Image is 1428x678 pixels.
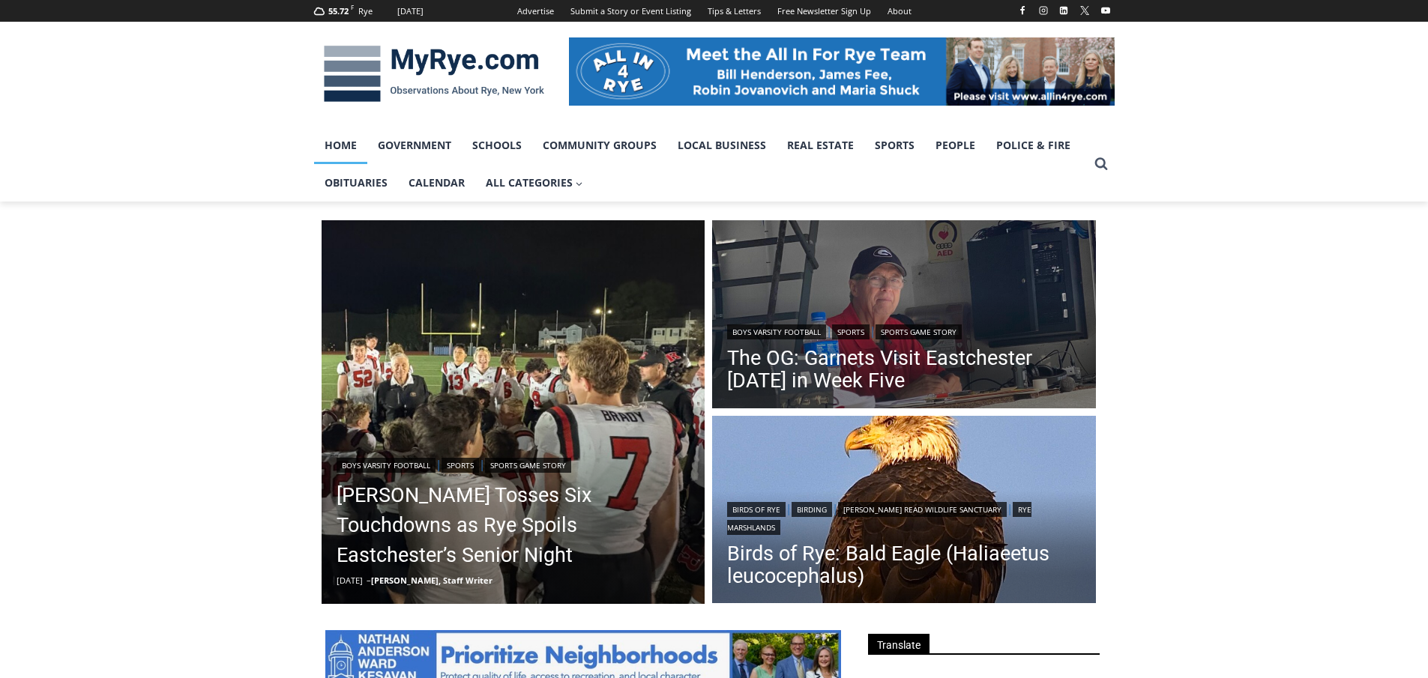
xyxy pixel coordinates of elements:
[337,480,690,570] a: [PERSON_NAME] Tosses Six Touchdowns as Rye Spoils Eastchester’s Senior Night
[358,4,373,18] div: Rye
[398,164,475,202] a: Calendar
[868,634,930,654] span: Translate
[569,37,1115,105] img: All in for Rye
[727,502,786,517] a: Birds of Rye
[727,324,826,339] a: Boys Varsity Football
[667,127,777,164] a: Local Business
[792,502,832,517] a: Birding
[712,220,1096,412] a: Read More The OG: Garnets Visit Eastchester Today in Week Five
[1076,1,1094,19] a: X
[986,127,1081,164] a: Police & Fire
[727,347,1081,392] a: The OG: Garnets Visit Eastchester [DATE] in Week Five
[838,502,1007,517] a: [PERSON_NAME] Read Wildlife Sanctuary
[727,542,1081,587] a: Birds of Rye: Bald Eagle (Haliaeetus leucocephalus)
[351,3,354,11] span: F
[322,220,705,604] a: Read More Miller Tosses Six Touchdowns as Rye Spoils Eastchester’s Senior Night
[475,164,594,202] a: All Categories
[367,127,462,164] a: Government
[532,127,667,164] a: Community Groups
[832,324,870,339] a: Sports
[314,35,554,113] img: MyRye.com
[1088,151,1115,178] button: View Search Form
[1034,1,1052,19] a: Instagram
[442,458,479,473] a: Sports
[337,455,690,473] div: | |
[1097,1,1115,19] a: YouTube
[777,127,864,164] a: Real Estate
[925,127,986,164] a: People
[462,127,532,164] a: Schools
[328,5,349,16] span: 55.72
[864,127,925,164] a: Sports
[712,416,1096,608] img: [PHOTO: Bald Eagle (Haliaeetus leucocephalus) at the Playland Boardwalk in Rye, New York. Credit:...
[314,127,367,164] a: Home
[397,4,424,18] div: [DATE]
[1055,1,1073,19] a: Linkedin
[337,575,363,586] time: [DATE]
[1013,1,1031,19] a: Facebook
[712,416,1096,608] a: Read More Birds of Rye: Bald Eagle (Haliaeetus leucocephalus)
[322,220,705,604] img: (PHOTO: The Rye Football team after their 48-23 Week Five win on October 10, 2025. Contributed.)
[712,220,1096,412] img: (PHOTO" Steve “The OG” Feeney in the press box at Rye High School's Nugent Stadium, 2022.)
[876,324,962,339] a: Sports Game Story
[314,164,398,202] a: Obituaries
[486,175,583,191] span: All Categories
[485,458,571,473] a: Sports Game Story
[337,458,436,473] a: Boys Varsity Football
[371,575,492,586] a: [PERSON_NAME], Staff Writer
[367,575,371,586] span: –
[314,127,1088,202] nav: Primary Navigation
[727,321,1081,339] div: | |
[727,499,1081,535] div: | | |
